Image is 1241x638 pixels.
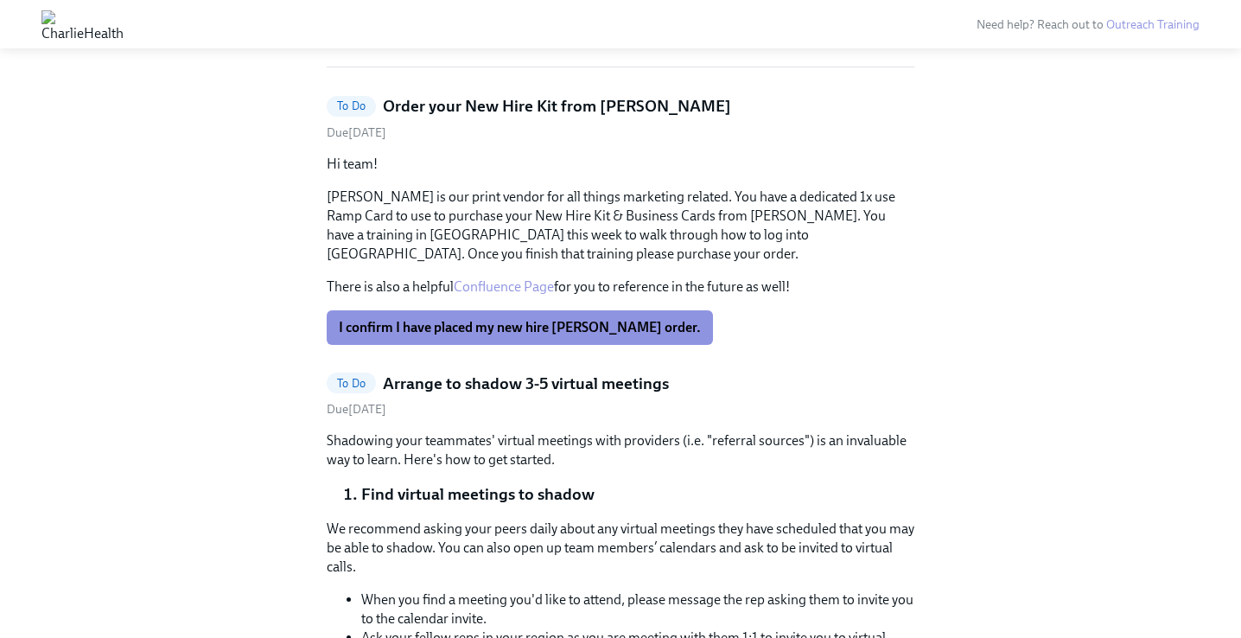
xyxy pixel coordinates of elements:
li: Find virtual meetings to shadow [361,483,914,506]
img: CharlieHealth [41,10,124,38]
h5: Order your New Hire Kit from [PERSON_NAME] [383,95,731,118]
a: Confluence Page [454,278,554,295]
h5: Arrange to shadow 3-5 virtual meetings [383,373,669,395]
button: I confirm I have placed my new hire [PERSON_NAME] order. [327,310,713,345]
a: To DoArrange to shadow 3-5 virtual meetingsDue[DATE] [327,373,914,418]
p: There is also a helpful for you to reference in the future as well! [327,278,914,297]
p: We recommend asking your peers daily about any virtual meetings they have scheduled that you may ... [327,520,914,577]
span: I confirm I have placed my new hire [PERSON_NAME] order. [339,319,701,336]
span: Monday, August 11th 2025, 7:00 am [327,125,386,140]
p: Shadowing your teammates' virtual meetings with providers (i.e. "referral sources") is an invalua... [327,431,914,469]
p: [PERSON_NAME] is our print vendor for all things marketing related. You have a dedicated 1x use R... [327,188,914,264]
span: Tuesday, August 12th 2025, 7:00 am [327,402,386,417]
a: To DoOrder your New Hire Kit from [PERSON_NAME]Due[DATE] [327,95,914,141]
span: To Do [327,99,376,112]
a: Outreach Training [1106,17,1200,32]
p: Hi team! [327,155,914,174]
span: Need help? Reach out to [977,17,1200,32]
li: When you find a meeting you'd like to attend, please message the rep asking them to invite you to... [361,590,914,628]
span: To Do [327,377,376,390]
